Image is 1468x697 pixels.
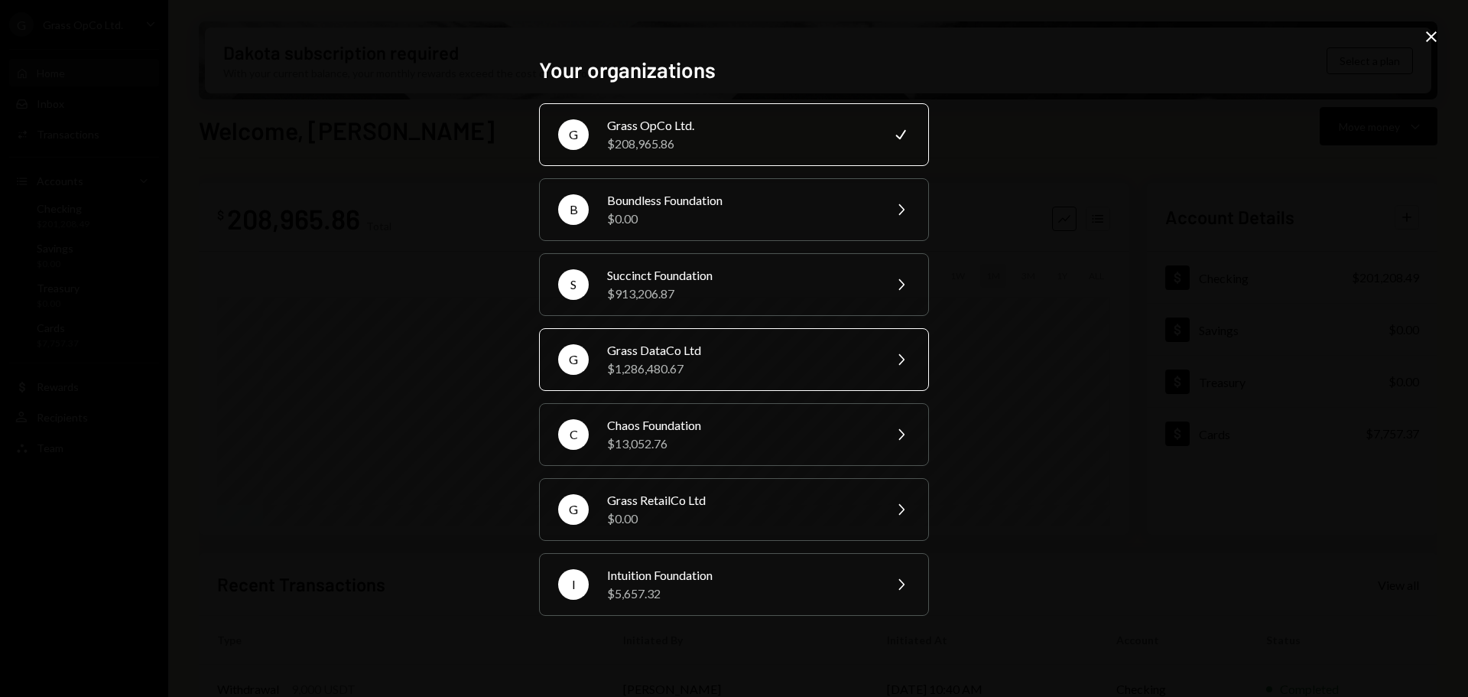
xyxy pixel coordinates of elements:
div: Boundless Foundation [607,191,873,210]
button: SSuccinct Foundation$913,206.87 [539,253,929,316]
div: $5,657.32 [607,585,873,603]
div: Chaos Foundation [607,416,873,435]
button: GGrass DataCo Ltd$1,286,480.67 [539,328,929,391]
div: G [558,494,589,525]
button: IIntuition Foundation$5,657.32 [539,553,929,616]
div: Intuition Foundation [607,566,873,585]
div: $913,206.87 [607,285,873,303]
button: GGrass RetailCo Ltd$0.00 [539,478,929,541]
button: CChaos Foundation$13,052.76 [539,403,929,466]
div: $208,965.86 [607,135,873,153]
button: GGrass OpCo Ltd.$208,965.86 [539,103,929,166]
div: I [558,569,589,600]
div: Grass DataCo Ltd [607,341,873,360]
div: B [558,194,589,225]
div: $1,286,480.67 [607,360,873,378]
div: Grass RetailCo Ltd [607,491,873,510]
div: C [558,419,589,450]
div: Succinct Foundation [607,266,873,285]
div: $13,052.76 [607,435,873,453]
h2: Your organizations [539,55,929,85]
div: G [558,344,589,375]
div: S [558,269,589,300]
button: BBoundless Foundation$0.00 [539,178,929,241]
div: $0.00 [607,510,873,528]
div: $0.00 [607,210,873,228]
div: G [558,119,589,150]
div: Grass OpCo Ltd. [607,116,873,135]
